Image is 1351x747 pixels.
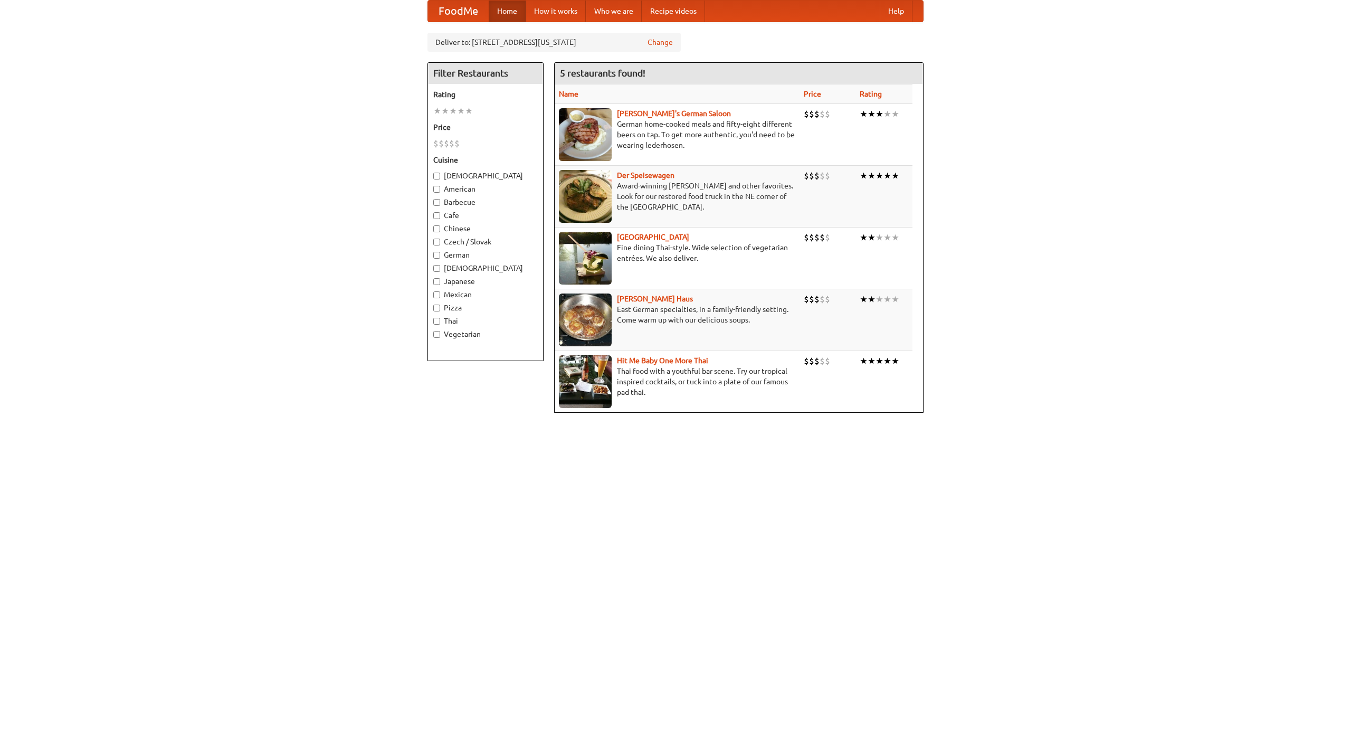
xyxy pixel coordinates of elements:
li: ★ [891,108,899,120]
a: Home [489,1,526,22]
li: $ [820,294,825,305]
p: German home-cooked meals and fifty-eight different beers on tap. To get more authentic, you'd nee... [559,119,795,150]
li: ★ [876,232,883,243]
label: Czech / Slovak [433,237,538,247]
input: American [433,186,440,193]
li: ★ [883,170,891,182]
li: ★ [868,355,876,367]
li: ★ [883,294,891,305]
a: FoodMe [428,1,489,22]
li: $ [820,232,825,243]
input: Chinese [433,225,440,232]
li: ★ [860,108,868,120]
li: $ [804,232,809,243]
li: $ [825,170,830,182]
li: ★ [883,108,891,120]
b: [GEOGRAPHIC_DATA] [617,233,689,241]
li: ★ [441,105,449,117]
input: Pizza [433,305,440,311]
label: Pizza [433,302,538,313]
img: babythai.jpg [559,355,612,408]
ng-pluralize: 5 restaurants found! [560,68,645,78]
li: ★ [465,105,473,117]
a: Der Speisewagen [617,171,674,179]
img: satay.jpg [559,232,612,285]
a: Help [880,1,912,22]
li: ★ [891,232,899,243]
a: Recipe videos [642,1,705,22]
p: Fine dining Thai-style. Wide selection of vegetarian entrées. We also deliver. [559,242,795,263]
a: Hit Me Baby One More Thai [617,356,708,365]
li: ★ [868,294,876,305]
label: Mexican [433,289,538,300]
input: [DEMOGRAPHIC_DATA] [433,173,440,179]
li: $ [820,108,825,120]
li: ★ [876,108,883,120]
li: $ [804,355,809,367]
li: ★ [868,108,876,120]
label: Cafe [433,210,538,221]
label: Vegetarian [433,329,538,339]
li: ★ [868,232,876,243]
li: $ [809,232,814,243]
li: ★ [860,355,868,367]
input: Thai [433,318,440,325]
label: Chinese [433,223,538,234]
label: Barbecue [433,197,538,207]
h5: Price [433,122,538,133]
input: [DEMOGRAPHIC_DATA] [433,265,440,272]
b: [PERSON_NAME]'s German Saloon [617,109,731,118]
input: Vegetarian [433,331,440,338]
li: ★ [891,355,899,367]
li: ★ [876,294,883,305]
li: ★ [891,294,899,305]
label: Japanese [433,276,538,287]
h5: Rating [433,89,538,100]
li: $ [825,355,830,367]
li: $ [809,108,814,120]
li: $ [814,294,820,305]
input: Mexican [433,291,440,298]
li: $ [454,138,460,149]
li: ★ [457,105,465,117]
a: Name [559,90,578,98]
input: Japanese [433,278,440,285]
a: Change [648,37,673,48]
li: ★ [449,105,457,117]
img: esthers.jpg [559,108,612,161]
label: American [433,184,538,194]
li: $ [439,138,444,149]
li: $ [820,170,825,182]
label: [DEMOGRAPHIC_DATA] [433,171,538,181]
li: ★ [860,170,868,182]
li: $ [809,294,814,305]
li: $ [804,170,809,182]
li: $ [814,170,820,182]
a: [PERSON_NAME] Haus [617,295,693,303]
label: Thai [433,316,538,326]
img: kohlhaus.jpg [559,294,612,346]
a: Price [804,90,821,98]
li: $ [820,355,825,367]
div: Deliver to: [STREET_ADDRESS][US_STATE] [427,33,681,52]
li: $ [444,138,449,149]
li: ★ [860,294,868,305]
li: $ [804,108,809,120]
li: ★ [433,105,441,117]
li: $ [825,232,830,243]
li: ★ [876,170,883,182]
li: $ [433,138,439,149]
h4: Filter Restaurants [428,63,543,84]
li: $ [449,138,454,149]
li: $ [814,355,820,367]
li: ★ [868,170,876,182]
p: Award-winning [PERSON_NAME] and other favorites. Look for our restored food truck in the NE corne... [559,181,795,212]
li: $ [814,232,820,243]
li: $ [814,108,820,120]
input: German [433,252,440,259]
input: Barbecue [433,199,440,206]
label: German [433,250,538,260]
img: speisewagen.jpg [559,170,612,223]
